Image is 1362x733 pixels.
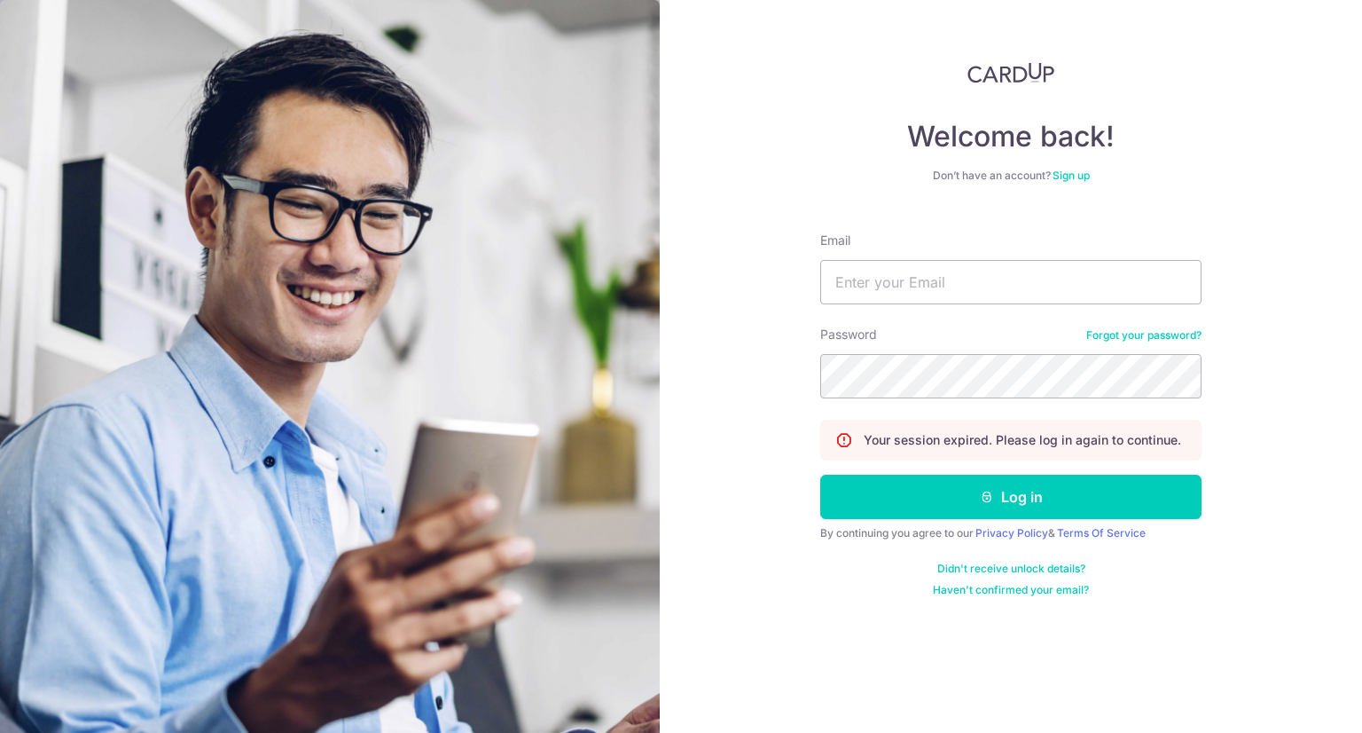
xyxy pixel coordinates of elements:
[820,526,1202,540] div: By continuing you agree to our &
[820,326,877,343] label: Password
[975,526,1048,540] a: Privacy Policy
[933,583,1089,597] a: Haven't confirmed your email?
[1086,328,1202,343] a: Forgot your password?
[1053,169,1090,182] a: Sign up
[967,62,1054,83] img: CardUp Logo
[820,260,1202,304] input: Enter your Email
[1057,526,1146,540] a: Terms Of Service
[864,431,1181,449] p: Your session expired. Please log in again to continue.
[820,232,850,249] label: Email
[820,169,1202,183] div: Don’t have an account?
[820,119,1202,154] h4: Welcome back!
[820,475,1202,519] button: Log in
[937,562,1085,576] a: Didn't receive unlock details?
